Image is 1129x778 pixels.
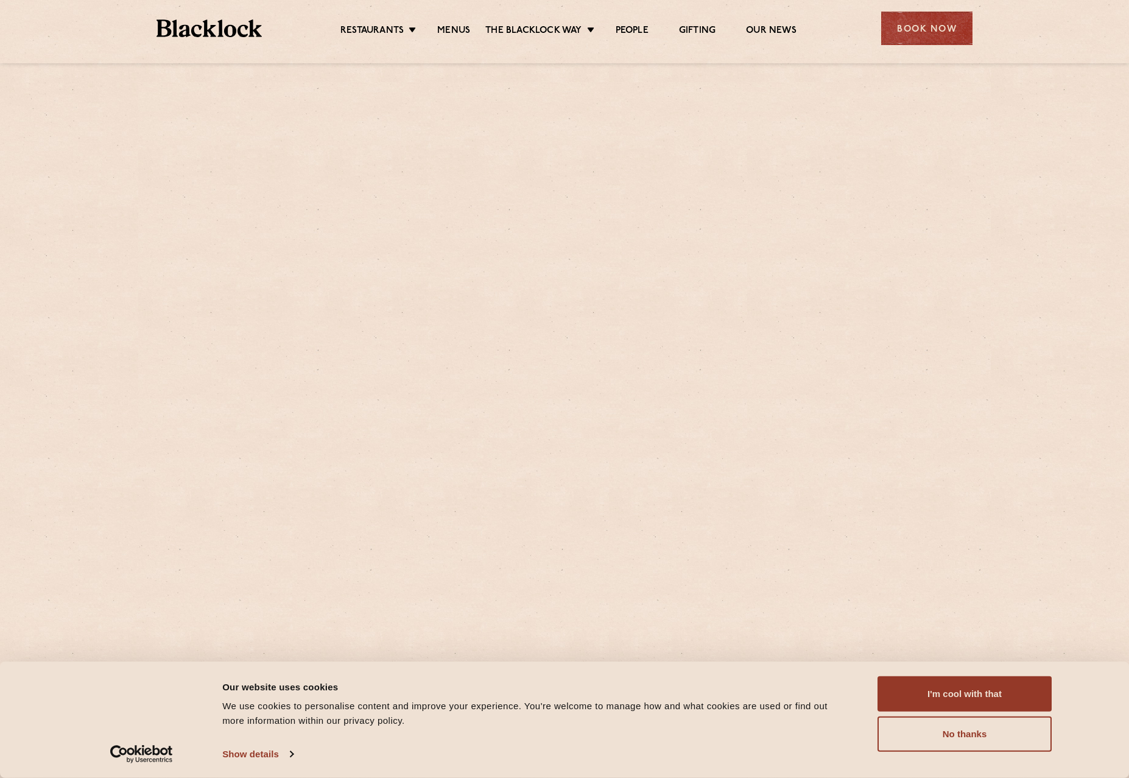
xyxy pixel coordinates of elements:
[157,19,262,37] img: BL_Textured_Logo-footer-cropped.svg
[746,25,797,38] a: Our News
[881,12,972,45] div: Book Now
[88,745,195,763] a: Usercentrics Cookiebot - opens in a new window
[878,717,1052,752] button: No thanks
[222,745,293,763] a: Show details
[878,676,1052,712] button: I'm cool with that
[437,25,470,38] a: Menus
[340,25,404,38] a: Restaurants
[222,679,850,694] div: Our website uses cookies
[222,699,850,728] div: We use cookies to personalise content and improve your experience. You're welcome to manage how a...
[485,25,582,38] a: The Blacklock Way
[679,25,716,38] a: Gifting
[616,25,649,38] a: People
